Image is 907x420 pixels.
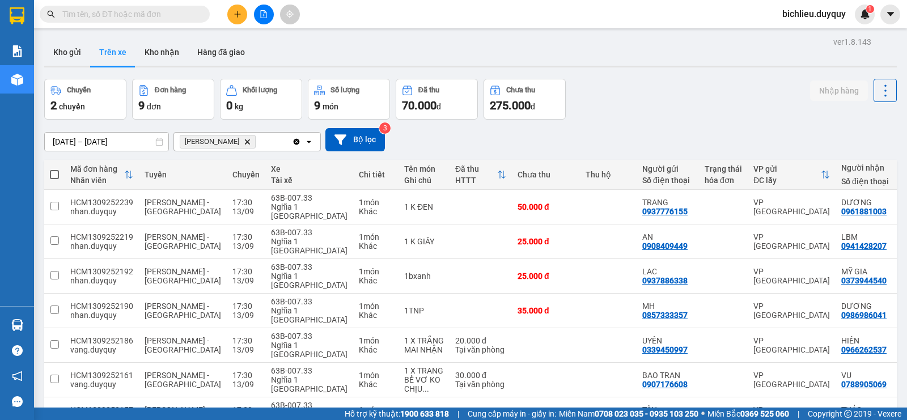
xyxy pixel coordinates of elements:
div: 1 món [359,232,393,241]
div: nhan.duyquy [70,276,133,285]
input: Selected Vĩnh Kim. [258,136,259,147]
sup: 1 [866,5,874,13]
div: Tuyến [145,170,221,179]
input: Select a date range. [45,133,168,151]
img: warehouse-icon [11,319,23,331]
div: HIỀN [841,336,892,345]
img: solution-icon [11,45,23,57]
div: UYÊN [642,336,693,345]
svg: Delete [244,138,251,145]
div: Chi tiết [359,170,393,179]
div: Tại văn phòng [455,380,506,389]
div: 13/09 [232,207,260,216]
span: Hỗ trợ kỹ thuật: [345,408,449,420]
span: aim [286,10,294,18]
div: Khác [359,345,393,354]
div: VP gửi [753,164,821,173]
span: bichlieu.duyquy [773,7,855,21]
button: file-add [254,5,274,24]
strong: 0708 023 035 - 0935 103 250 [595,409,698,418]
div: HCM1309252161 [70,371,133,380]
div: 1 K ĐEN [404,202,444,211]
div: AN [642,232,693,241]
div: Nghĩa 1 [GEOGRAPHIC_DATA] [271,306,347,324]
div: Nghĩa 1 [GEOGRAPHIC_DATA] [271,375,347,393]
div: THẢO [841,405,892,414]
span: [PERSON_NAME] - [GEOGRAPHIC_DATA] [145,371,221,389]
div: Người gửi [642,164,693,173]
div: 1 món [359,336,393,345]
span: notification [12,371,23,381]
div: 30.000 đ [455,371,506,380]
div: MH [642,302,693,311]
span: đơn [147,102,161,111]
div: vang.duyquy [70,345,133,354]
div: 0937886338 [642,276,688,285]
div: HTTT [455,176,497,185]
div: Trạng thái [705,164,742,173]
svg: open [304,137,313,146]
div: 17:30 [232,232,260,241]
span: Miền Nam [559,408,698,420]
div: Người nhận [841,163,892,172]
div: Chuyến [232,170,260,179]
button: Nhập hàng [810,80,868,101]
div: 17:30 [232,371,260,380]
span: 70.000 [402,99,436,112]
div: 17:30 [232,336,260,345]
div: 0986986041 [841,311,887,320]
div: Mã đơn hàng [70,164,124,173]
div: HCM1309252192 [70,267,133,276]
div: 63B-007.33 [271,332,347,341]
span: 0 [226,99,232,112]
button: Kho nhận [135,39,188,66]
span: 1 [868,5,872,13]
div: 1 X TRẮNG [404,336,444,345]
div: 63B-007.33 [271,262,347,271]
div: 0908409449 [642,241,688,251]
img: warehouse-icon [11,74,23,86]
div: Đã thu [455,164,497,173]
div: VP [GEOGRAPHIC_DATA] [753,371,830,389]
span: file-add [260,10,268,18]
span: search [47,10,55,18]
span: đ [531,102,535,111]
div: 1TNP [404,306,444,315]
span: 275.000 [490,99,531,112]
div: 1 món [359,198,393,207]
div: 25.000 đ [518,271,574,281]
span: [PERSON_NAME] - [GEOGRAPHIC_DATA] [145,232,221,251]
button: Chuyến2chuyến [44,79,126,120]
button: Khối lượng0kg [220,79,302,120]
div: Số điện thoại [841,177,892,186]
th: Toggle SortBy [450,160,512,190]
div: 0941428207 [841,241,887,251]
div: 0788905069 [841,380,887,389]
button: Trên xe [90,39,135,66]
div: Nghĩa 1 [GEOGRAPHIC_DATA] [271,341,347,359]
div: 1 món [359,267,393,276]
div: 13/09 [232,380,260,389]
div: Chưa thu [506,86,535,94]
div: 1 K GIÂY [404,237,444,246]
div: 0857333357 [642,311,688,320]
div: Khác [359,311,393,320]
div: 0373944540 [841,276,887,285]
div: Khác [359,241,393,251]
div: 13/09 [232,311,260,320]
div: 13/09 [232,276,260,285]
div: Nhân viên [70,176,124,185]
button: Hàng đã giao [188,39,254,66]
div: LBM [841,232,892,241]
span: 9 [138,99,145,112]
div: Số lượng [330,86,359,94]
strong: 1900 633 818 [400,409,449,418]
button: plus [227,5,247,24]
div: Đã thu [418,86,439,94]
sup: 3 [379,122,391,134]
img: icon-new-feature [860,9,870,19]
span: món [323,102,338,111]
div: Chưa thu [518,170,574,179]
div: VP [GEOGRAPHIC_DATA] [753,302,830,320]
div: VP [GEOGRAPHIC_DATA] [753,267,830,285]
